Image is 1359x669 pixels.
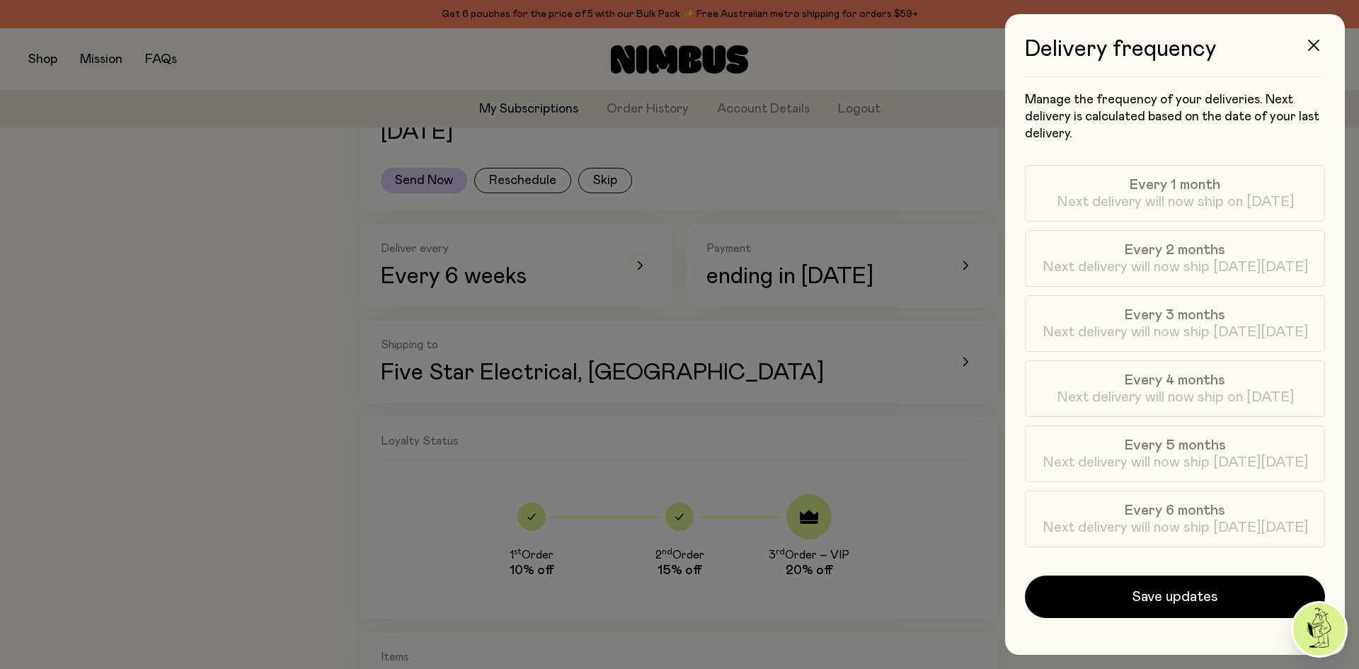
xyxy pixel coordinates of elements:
h3: Delivery frequency [1025,37,1325,77]
span: Every 3 months [1125,307,1225,324]
span: Next delivery will now ship on [DATE] [1057,193,1294,210]
span: Next delivery will now ship [DATE][DATE] [1043,324,1308,341]
span: Every 2 months [1125,241,1225,258]
span: Every 6 months [1125,502,1225,519]
span: Next delivery will now ship [DATE][DATE] [1043,454,1308,471]
span: Every 4 months [1125,372,1225,389]
p: Manage the frequency of your deliveries. Next delivery is calculated based on the date of your la... [1025,91,1325,142]
span: Save updates [1132,587,1218,607]
img: agent [1293,603,1346,656]
span: Next delivery will now ship [DATE][DATE] [1043,519,1308,536]
span: Every 1 month [1130,176,1220,193]
button: Save updates [1025,576,1325,618]
span: Next delivery will now ship on [DATE] [1057,389,1294,406]
span: Every 5 months [1125,437,1226,454]
span: Next delivery will now ship [DATE][DATE] [1043,258,1308,275]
